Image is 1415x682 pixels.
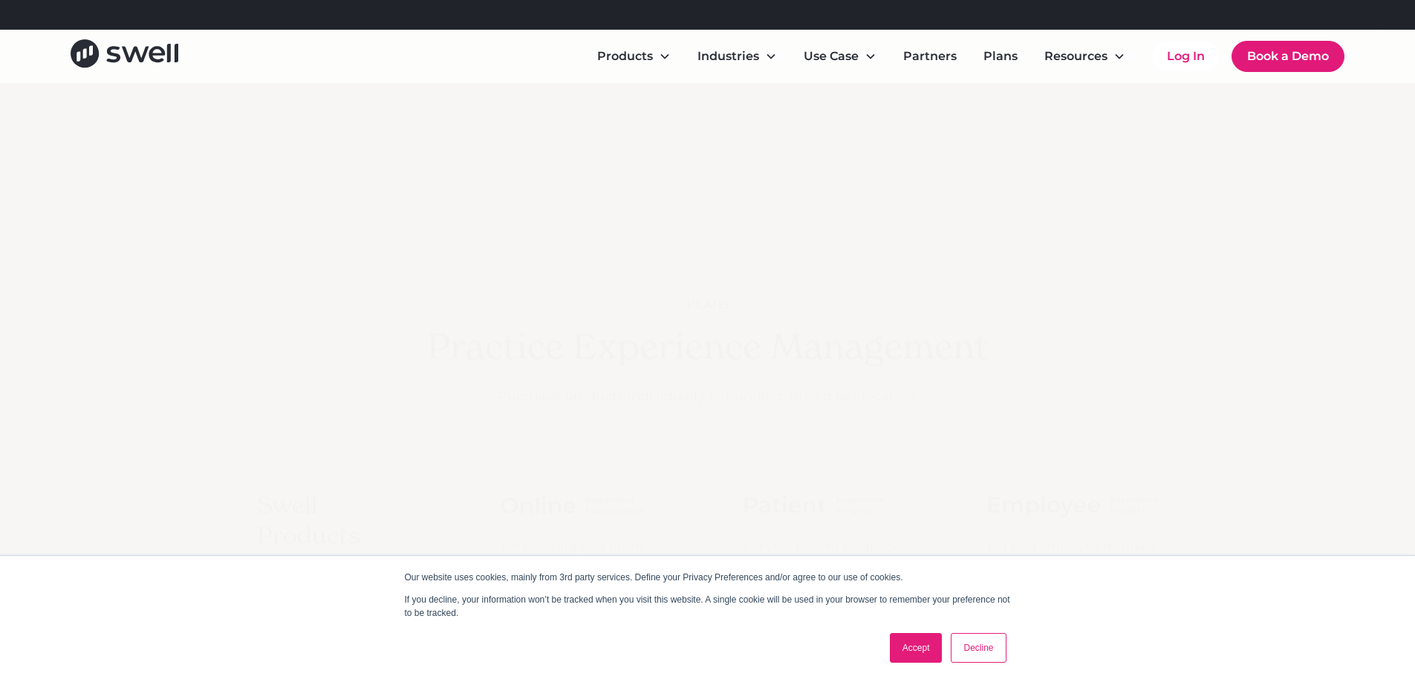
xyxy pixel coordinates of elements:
a: Partners [891,42,969,71]
a: Accept [890,633,943,663]
p: Purchase products individually or bundled. Priced per location. [427,386,989,406]
h2: Practice Experience Management [427,326,989,369]
div: For your employee feedback program [988,537,1159,573]
p: If you decline, your information won’t be tracked when you visit this website. A single cookie wi... [405,593,1011,620]
div: Industries [686,42,789,71]
div: plans [427,296,989,314]
div: Swell Products [257,490,428,551]
a: Decline [951,633,1006,663]
a: Plans [972,42,1029,71]
div: For your patient feedback program [744,537,915,573]
div: Use Case [804,47,859,65]
div: Resources [1044,47,1107,65]
p: Our website uses cookies, mainly from 3rd party services. Define your Privacy Preferences and/or ... [405,571,1011,584]
div: Products [597,47,653,65]
a: Book a Demo [1232,41,1344,72]
div: Resources [1032,42,1137,71]
a: Log In [1152,42,1220,71]
div: Products [585,42,683,71]
div: Use Case [792,42,888,71]
div: Industries [697,47,759,65]
a: home [71,39,178,73]
div: For boosting your online reputation [501,537,671,573]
